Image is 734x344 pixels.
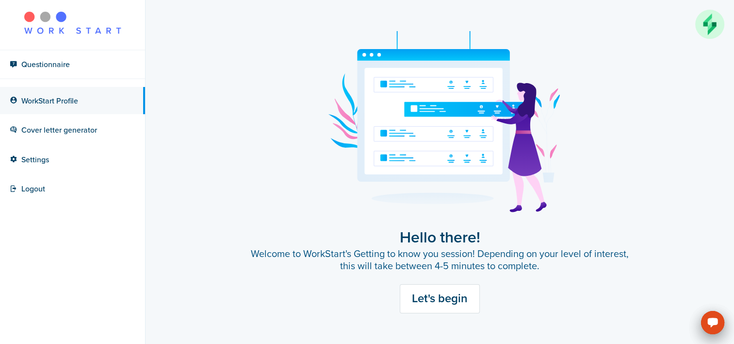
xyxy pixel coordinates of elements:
h2: Welcome to WorkStart's Getting to know you session! Depending on your level of interest, this wil... [246,248,634,273]
span: Settings [21,155,49,164]
img: WorkStart logo [24,12,121,34]
span: WorkStart Profile [21,96,78,105]
span: Questionnaire [21,60,70,69]
h1: Hello there! [246,229,634,246]
img: Questionnaire [319,31,561,213]
span: Logout [21,184,45,194]
a: Let's begin [400,284,480,313]
span: Cover letter generator [21,125,97,135]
